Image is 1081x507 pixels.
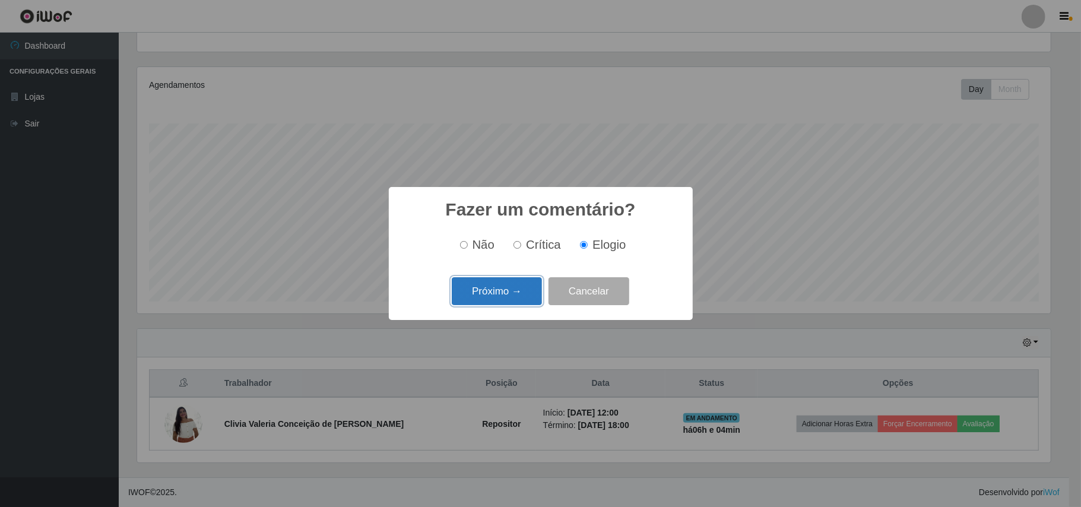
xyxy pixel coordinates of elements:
[445,199,635,220] h2: Fazer um comentário?
[452,277,542,305] button: Próximo →
[526,238,561,251] span: Crítica
[473,238,494,251] span: Não
[549,277,629,305] button: Cancelar
[513,241,521,249] input: Crítica
[592,238,626,251] span: Elogio
[580,241,588,249] input: Elogio
[460,241,468,249] input: Não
